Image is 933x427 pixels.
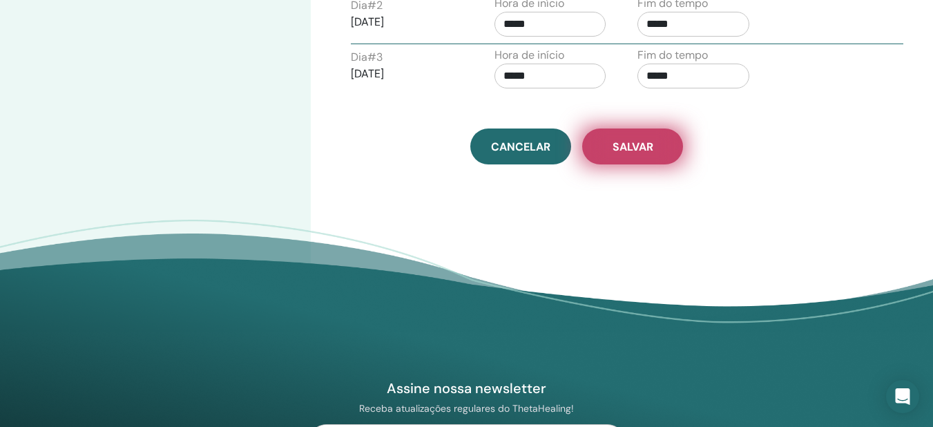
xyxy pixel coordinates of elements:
[637,48,708,62] font: Fim do tempo
[376,50,383,64] font: 3
[351,66,384,81] font: [DATE]
[387,379,546,397] font: Assine nossa newsletter
[494,48,564,62] font: Hora de início
[886,380,919,413] div: Abra o Intercom Messenger
[613,140,653,154] font: Salvar
[351,50,367,64] font: Dia
[359,402,574,415] font: Receba atualizações regulares do ThetaHealing!
[367,50,376,64] font: #
[470,129,571,164] a: Cancelar
[491,140,550,154] font: Cancelar
[351,15,384,29] font: [DATE]
[582,129,683,164] button: Salvar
